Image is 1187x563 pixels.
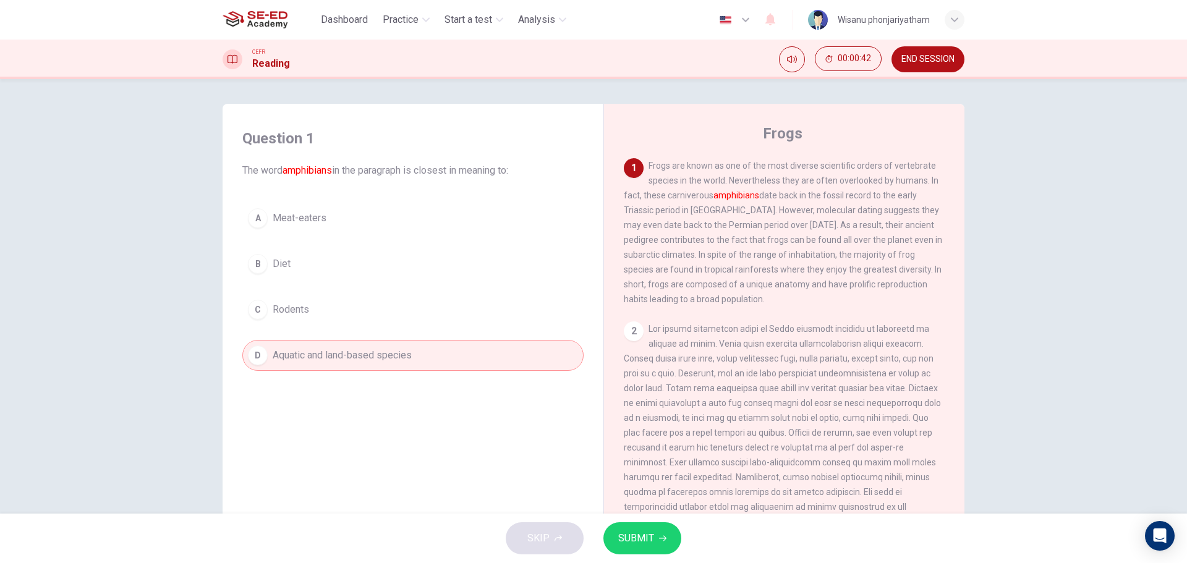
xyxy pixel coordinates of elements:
span: Aquatic and land-based species [273,348,412,363]
img: SE-ED Academy logo [223,7,287,32]
button: CRodents [242,294,584,325]
img: Profile picture [808,10,828,30]
div: C [248,300,268,320]
span: END SESSION [901,54,955,64]
span: Practice [383,12,419,27]
h4: Question 1 [242,129,584,148]
button: SUBMIT [603,522,681,554]
a: SE-ED Academy logo [223,7,316,32]
button: END SESSION [891,46,964,72]
button: Dashboard [316,9,373,31]
span: Frogs are known as one of the most diverse scientific orders of vertebrate species in the world. ... [624,161,942,304]
span: Dashboard [321,12,368,27]
span: Diet [273,256,291,271]
span: The word in the paragraph is closest in meaning to: [242,163,584,178]
span: CEFR [252,48,265,56]
button: Practice [378,9,435,31]
button: Start a test [440,9,508,31]
div: 2 [624,321,644,341]
button: DAquatic and land-based species [242,340,584,371]
font: amphibians [283,164,332,176]
button: AMeat-eaters [242,203,584,234]
div: B [248,254,268,274]
button: Analysis [513,9,571,31]
div: Hide [815,46,882,72]
div: Wisanu phonjariyatham [838,12,930,27]
span: Rodents [273,302,309,317]
span: Lor ipsumd sitametcon adipi el Seddo eiusmodt incididu ut laboreetd ma aliquae ad minim. Venia qu... [624,324,941,527]
font: amphibians [713,190,759,200]
span: Meat-eaters [273,211,326,226]
h1: Reading [252,56,290,71]
img: en [718,15,733,25]
button: 00:00:42 [815,46,882,71]
h4: Frogs [763,124,802,143]
div: 1 [624,158,644,178]
div: Mute [779,46,805,72]
span: Start a test [445,12,492,27]
span: Analysis [518,12,555,27]
div: Open Intercom Messenger [1145,521,1175,551]
span: 00:00:42 [838,54,871,64]
span: SUBMIT [618,530,654,547]
div: D [248,345,268,365]
button: BDiet [242,248,584,279]
div: A [248,208,268,228]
